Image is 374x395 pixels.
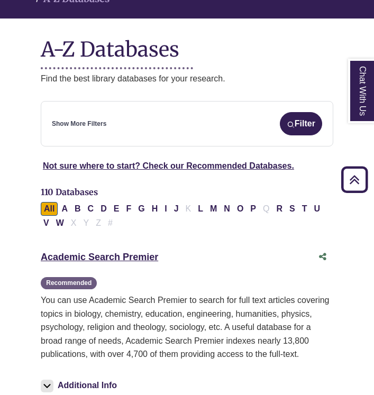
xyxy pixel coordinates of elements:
[161,202,170,216] button: Filter Results I
[195,202,206,216] button: Filter Results L
[273,202,286,216] button: Filter Results R
[234,202,247,216] button: Filter Results O
[43,161,294,170] a: Not sure where to start? Check our Recommended Databases.
[41,187,98,197] span: 110 Databases
[135,202,148,216] button: Filter Results G
[97,202,110,216] button: Filter Results D
[41,204,324,227] div: Alpha-list to filter by first letter of database name
[85,202,97,216] button: Filter Results C
[207,202,220,216] button: Filter Results M
[41,252,158,262] a: Academic Search Premier
[149,202,161,216] button: Filter Results H
[247,202,259,216] button: Filter Results P
[123,202,134,216] button: Filter Results F
[41,378,120,393] button: Additional Info
[286,202,298,216] button: Filter Results S
[311,202,324,216] button: Filter Results U
[58,202,71,216] button: Filter Results A
[71,202,84,216] button: Filter Results B
[312,247,333,267] button: Share this database
[299,202,311,216] button: Filter Results T
[41,277,97,289] span: Recommended
[111,202,123,216] button: Filter Results E
[221,202,233,216] button: Filter Results N
[52,119,106,129] a: Show More Filters
[41,202,58,216] button: All
[41,72,333,86] p: Find the best library databases for your research.
[41,29,333,61] h1: A-Z Databases
[40,216,52,230] button: Filter Results V
[280,112,322,135] button: Filter
[41,293,333,361] p: You can use Academic Search Premier to search for full text articles covering topics in biology, ...
[337,172,371,187] a: Back to Top
[171,202,182,216] button: Filter Results J
[53,216,67,230] button: Filter Results W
